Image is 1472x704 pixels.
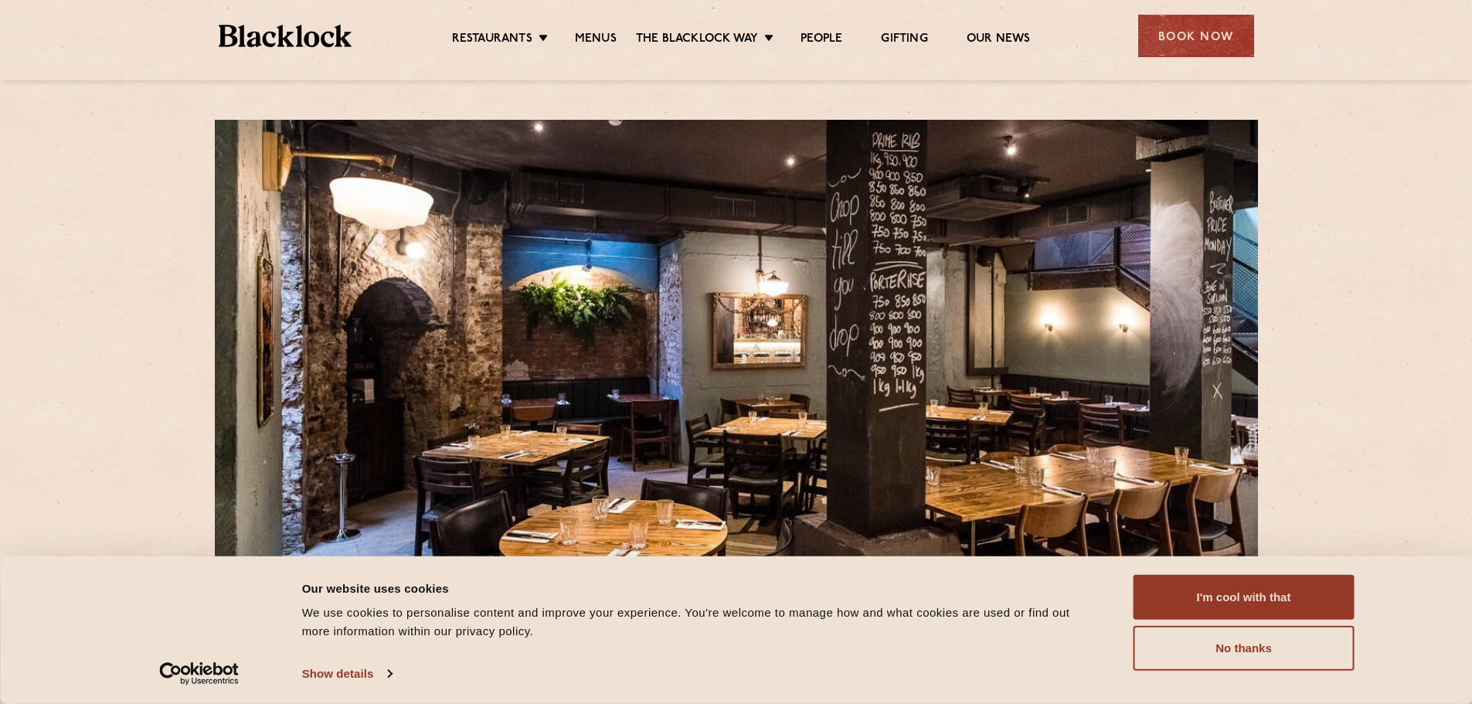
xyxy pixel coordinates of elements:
button: No thanks [1134,626,1355,671]
a: The Blacklock Way [636,32,758,49]
button: I'm cool with that [1134,575,1355,620]
a: Menus [575,32,617,49]
a: Show details [302,662,392,685]
div: Book Now [1138,15,1254,57]
a: Gifting [881,32,927,49]
div: We use cookies to personalise content and improve your experience. You're welcome to manage how a... [302,604,1099,641]
a: Restaurants [452,32,532,49]
a: People [801,32,842,49]
div: Our website uses cookies [302,579,1099,597]
a: Usercentrics Cookiebot - opens in a new window [131,662,267,685]
img: BL_Textured_Logo-footer-cropped.svg [219,25,352,47]
a: Our News [967,32,1031,49]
